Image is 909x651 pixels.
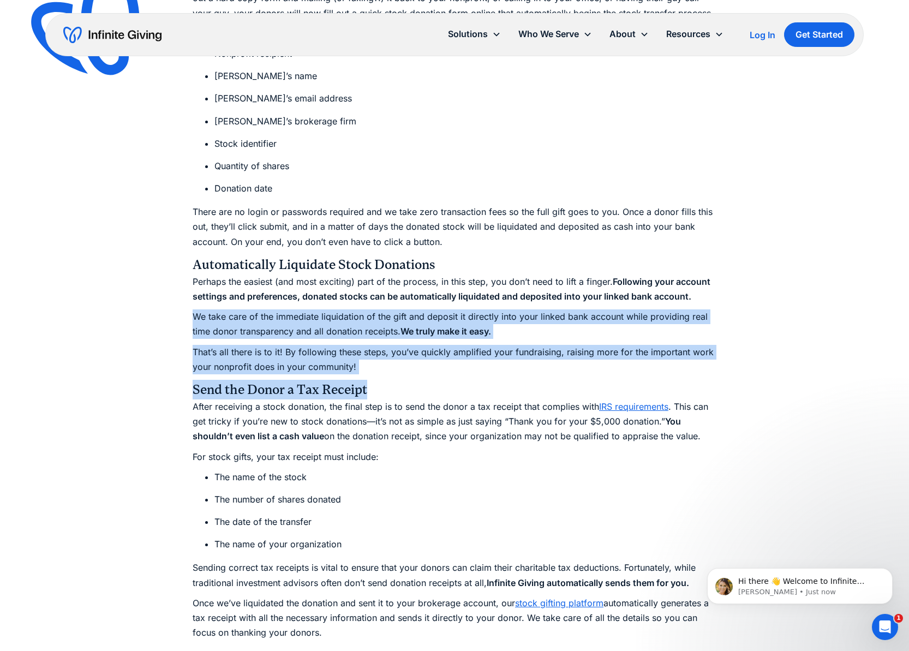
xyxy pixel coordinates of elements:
[214,159,716,174] li: Quantity of shares
[439,22,510,46] div: Solutions
[894,614,903,623] span: 1
[750,31,775,39] div: Log In
[193,274,716,304] p: Perhaps the easiest (and most exciting) part of the process, in this step, you don’t need to lift...
[609,27,636,41] div: About
[214,114,716,129] li: [PERSON_NAME]’s brokerage firm
[515,598,603,608] a: stock gifting platform
[193,205,716,249] p: There are no login or passwords required and we take zero transaction fees so the full gift goes ...
[784,22,854,47] a: Get Started
[63,26,162,44] a: home
[214,470,716,485] li: The name of the stock
[601,22,657,46] div: About
[193,399,716,444] p: After receiving a stock donation, the final step is to send the donor a tax receipt that complies...
[193,309,716,339] p: We take care of the immediate liquidation of the gift and deposit it directly into your linked ba...
[193,345,716,374] p: That’s all there is to it! By following these steps, you’ve quickly amplified your fundraising, r...
[518,27,579,41] div: Who We Serve
[599,401,668,412] a: IRS requirements
[214,91,716,106] li: [PERSON_NAME]’s email address
[750,28,775,41] a: Log In
[487,577,689,588] strong: Infinite Giving automatically sends them for you.
[214,515,716,529] li: The date of the transfer
[193,596,716,641] p: Once we’ve liquidated the donation and sent it to your brokerage account, our automatically gener...
[872,614,898,640] iframe: Intercom live chat
[214,537,716,552] li: The name of your organization
[214,181,716,196] li: Donation date
[448,27,488,41] div: Solutions
[400,326,491,337] strong: We truly make it easy.
[691,545,909,622] iframe: Intercom notifications message
[193,560,716,590] p: Sending correct tax receipts is vital to ensure that your donors can claim their charitable tax d...
[214,136,716,151] li: Stock identifier
[214,492,716,507] li: The number of shares donated
[510,22,601,46] div: Who We Serve
[193,450,716,464] p: For stock gifts, your tax receipt must include:
[193,255,716,274] h4: Automatically Liquidate Stock Donations
[193,380,716,399] h4: Send the Donor a Tax Receipt
[657,22,732,46] div: Resources
[214,69,716,83] li: [PERSON_NAME]’s name
[666,27,710,41] div: Resources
